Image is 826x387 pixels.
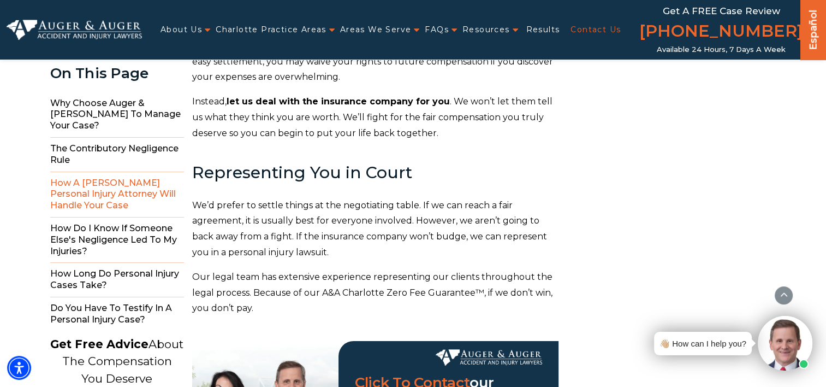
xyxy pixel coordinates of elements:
[340,19,412,41] a: Areas We Serve
[50,337,148,351] strong: Get Free Advice
[50,218,184,263] span: How do I Know if Someone Else's Negligence Led to My Injuries?
[462,19,510,41] a: Resources
[216,19,326,41] a: Charlotte Practice Areas
[50,297,184,331] span: Do You Have to Testify in a Personal Injury Case?
[7,20,142,40] img: Auger & Auger Accident and Injury Lawyers Logo
[663,5,780,16] span: Get a FREE Case Review
[50,172,184,218] span: How a [PERSON_NAME] Personal Injury Attorney Will Handle Your Case
[192,269,558,316] p: Our legal team has extensive experience representing our clients throughout the legal process. Be...
[50,92,184,138] span: Why Choose Auger & [PERSON_NAME] to Manage Your Case?
[657,45,786,54] span: Available 24 Hours, 7 Days a Week
[571,19,621,41] a: Contact Us
[161,19,202,41] a: About Us
[774,286,793,305] button: scroll to up
[192,94,558,141] p: Instead, . We won’t let them tell us what they think you are worth. We’ll fight for the fair comp...
[50,263,184,297] span: How Long do Personal Injury Cases Take?
[50,138,184,172] span: The Contributory Negligence Rule
[50,66,184,81] div: On This Page
[639,19,803,45] a: [PHONE_NUMBER]
[758,316,812,371] img: Intaker widget Avatar
[227,96,450,107] strong: let us deal with the insurance company for you
[526,19,560,41] a: Results
[192,198,558,261] p: We’d prefer to settle things at the negotiating table. If we can reach a fair agreement, it is us...
[192,163,558,181] h3: Representing You in Court
[192,38,558,85] p: They know what your claim is worth, but they will offer much less. By taking an easy settlement, ...
[425,19,449,41] a: FAQs
[7,356,31,380] div: Accessibility Menu
[659,336,746,351] div: 👋🏼 How can I help you?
